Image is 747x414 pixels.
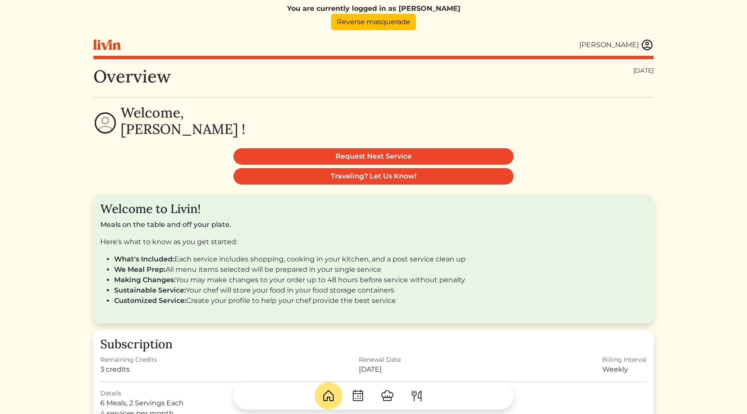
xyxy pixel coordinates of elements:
[602,364,647,375] div: Weekly
[380,389,394,403] img: ChefHat-a374fb509e4f37eb0702ca99f5f64f3b6956810f32a249b33092029f8484b388.svg
[410,389,424,403] img: ForkKnife-55491504ffdb50bab0c1e09e7649658475375261d09fd45db06cec23bce548bf.svg
[114,285,647,296] li: Your chef will store your food in your food storage containers
[359,364,401,375] div: [DATE]
[114,296,186,305] span: Customized Service:
[100,355,157,364] div: Remaining Credits
[331,14,416,30] a: Reverse masquerade
[359,355,401,364] div: Renewal Date
[100,237,647,247] p: Here's what to know as you get started:
[114,286,186,294] span: Sustainable Service:
[233,168,514,185] a: Traveling? Let Us Know!
[322,389,335,403] img: House-9bf13187bcbb5817f509fe5e7408150f90897510c4275e13d0d5fca38e0b5951.svg
[93,39,121,50] img: livin-logo-a0d97d1a881af30f6274990eb6222085a2533c92bbd1e4f22c21b4f0d0e3210c.svg
[93,66,171,87] h1: Overview
[233,148,514,165] a: Request Next Service
[100,364,157,375] div: 3 credits
[641,38,654,51] img: user_account-e6e16d2ec92f44fc35f99ef0dc9cddf60790bfa021a6ecb1c896eb5d2907b31c.svg
[114,255,174,263] span: What's Included:
[100,337,647,352] h3: Subscription
[114,275,647,285] li: You may make changes to your order up to 48 hours before service without penalty
[579,40,639,50] div: [PERSON_NAME]
[114,264,647,275] li: All menu items selected will be prepared in your single service
[351,389,365,403] img: CalendarDots-5bcf9d9080389f2a281d69619e1c85352834be518fbc73d9501aef674afc0d57.svg
[93,111,117,135] img: profile-circle-6dcd711754eaac681cb4e5fa6e5947ecf152da99a3a386d1f417117c42b37ef2.svg
[633,66,654,75] div: [DATE]
[114,276,176,284] span: Making Changes:
[100,202,647,217] h3: Welcome to Livin!
[602,355,647,364] div: Billing Interval
[114,296,647,306] li: Create your profile to help your chef provide the best service
[114,254,647,264] li: Each service includes shopping, cooking in your kitchen, and a post service clean up
[114,265,166,274] span: We Meal Prep:
[100,220,647,230] p: Meals on the table and off your plate.
[121,105,245,138] h2: Welcome, [PERSON_NAME] !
